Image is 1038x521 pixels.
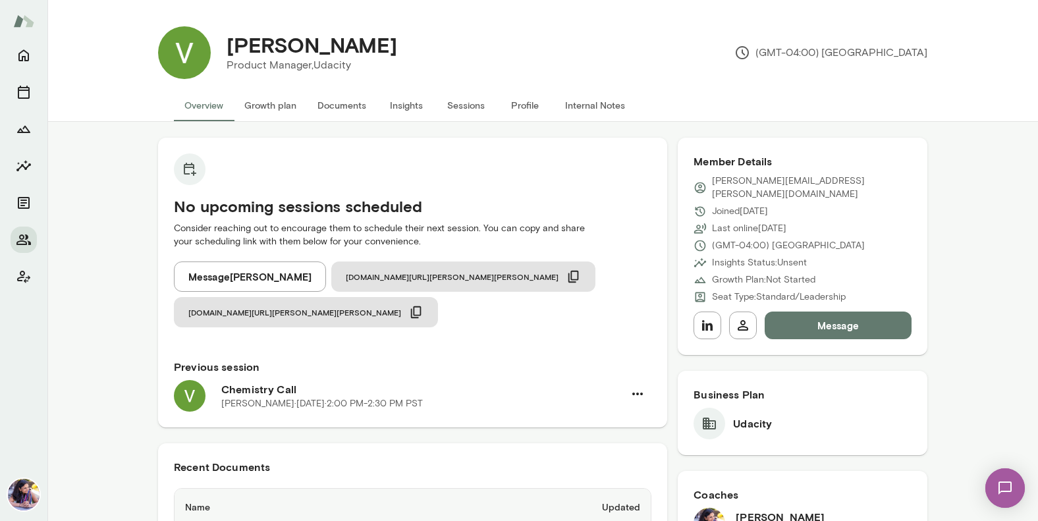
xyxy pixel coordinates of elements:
[694,153,912,169] h6: Member Details
[712,290,846,304] p: Seat Type: Standard/Leadership
[174,196,651,217] h5: No upcoming sessions scheduled
[11,79,37,105] button: Sessions
[221,381,624,397] h6: Chemistry Call
[174,359,651,375] h6: Previous session
[13,9,34,34] img: Mento
[712,222,786,235] p: Last online [DATE]
[158,26,211,79] img: Varnit Grewal
[331,261,595,292] button: [DOMAIN_NAME][URL][PERSON_NAME][PERSON_NAME]
[11,42,37,69] button: Home
[8,479,40,510] img: Aradhana Goel
[712,175,912,201] p: [PERSON_NAME][EMAIL_ADDRESS][PERSON_NAME][DOMAIN_NAME]
[712,239,865,252] p: (GMT-04:00) [GEOGRAPHIC_DATA]
[174,261,326,292] button: Message[PERSON_NAME]
[436,90,495,121] button: Sessions
[733,416,772,431] h6: Udacity
[227,57,397,73] p: Product Manager, Udacity
[174,297,438,327] button: [DOMAIN_NAME][URL][PERSON_NAME][PERSON_NAME]
[377,90,436,121] button: Insights
[555,90,636,121] button: Internal Notes
[174,90,234,121] button: Overview
[11,263,37,290] button: Client app
[234,90,307,121] button: Growth plan
[734,45,927,61] p: (GMT-04:00) [GEOGRAPHIC_DATA]
[188,307,401,317] span: [DOMAIN_NAME][URL][PERSON_NAME][PERSON_NAME]
[11,153,37,179] button: Insights
[346,271,559,282] span: [DOMAIN_NAME][URL][PERSON_NAME][PERSON_NAME]
[694,487,912,503] h6: Coaches
[712,205,768,218] p: Joined [DATE]
[694,387,912,402] h6: Business Plan
[712,256,807,269] p: Insights Status: Unsent
[712,273,815,287] p: Growth Plan: Not Started
[765,312,912,339] button: Message
[227,32,397,57] h4: [PERSON_NAME]
[221,397,423,410] p: [PERSON_NAME] · [DATE] · 2:00 PM-2:30 PM PST
[174,459,651,475] h6: Recent Documents
[11,227,37,253] button: Members
[11,116,37,142] button: Growth Plan
[11,190,37,216] button: Documents
[174,222,651,248] p: Consider reaching out to encourage them to schedule their next session. You can copy and share yo...
[495,90,555,121] button: Profile
[307,90,377,121] button: Documents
